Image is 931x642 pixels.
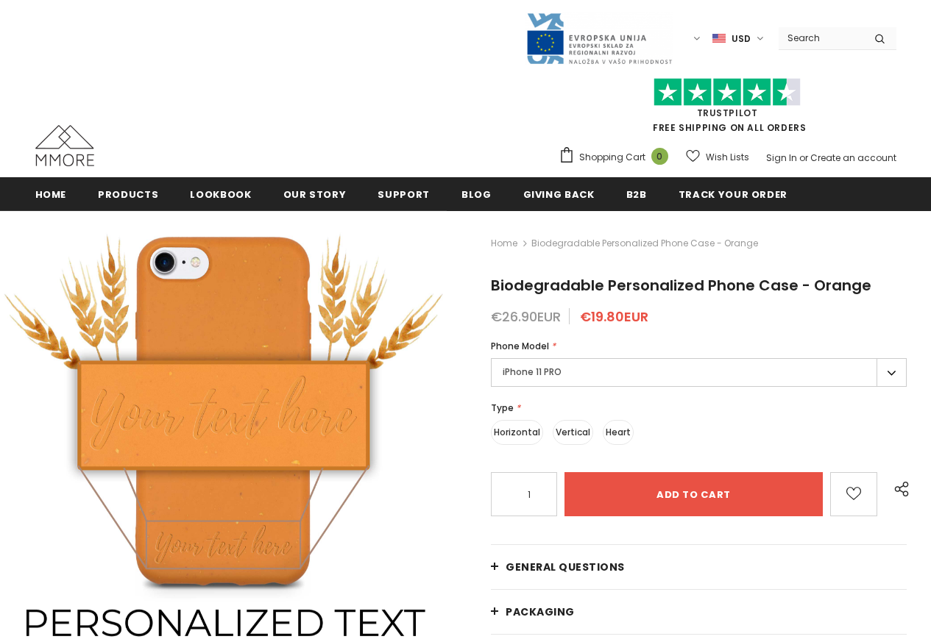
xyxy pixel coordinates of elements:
[697,107,758,119] a: Trustpilot
[35,188,67,201] span: Home
[651,148,668,165] span: 0
[98,188,158,201] span: Products
[378,188,430,201] span: support
[35,125,94,166] img: MMORE Cases
[531,235,758,252] span: Biodegradable Personalized Phone Case - Orange
[491,358,907,387] label: iPhone 11 PRO
[461,177,492,210] a: Blog
[679,188,787,201] span: Track your order
[579,150,645,165] span: Shopping Cart
[491,275,871,296] span: Biodegradable Personalized Phone Case - Orange
[98,177,158,210] a: Products
[378,177,430,210] a: support
[553,420,593,445] label: Vertical
[525,12,673,65] img: Javni Razpis
[686,144,749,170] a: Wish Lists
[461,188,492,201] span: Blog
[564,472,823,516] input: Add to cart
[523,177,595,210] a: Giving back
[732,32,751,46] span: USD
[626,177,647,210] a: B2B
[810,151,896,164] a: Create an account
[491,545,907,589] a: General Questions
[712,32,726,45] img: USD
[706,150,749,165] span: Wish Lists
[506,604,575,619] span: PACKAGING
[799,151,808,164] span: or
[580,307,648,326] span: €19.80EUR
[491,420,543,445] label: Horizontal
[283,188,347,201] span: Our Story
[779,27,863,49] input: Search Site
[491,307,561,326] span: €26.90EUR
[766,151,797,164] a: Sign In
[626,188,647,201] span: B2B
[190,188,251,201] span: Lookbook
[525,32,673,44] a: Javni Razpis
[654,78,801,107] img: Trust Pilot Stars
[491,340,549,352] span: Phone Model
[283,177,347,210] a: Our Story
[491,235,517,252] a: Home
[679,177,787,210] a: Track your order
[506,560,625,574] span: General Questions
[491,590,907,634] a: PACKAGING
[523,188,595,201] span: Giving back
[491,402,514,414] span: Type
[603,420,634,445] label: Heart
[559,85,896,134] span: FREE SHIPPING ON ALL ORDERS
[190,177,251,210] a: Lookbook
[35,177,67,210] a: Home
[559,146,676,168] a: Shopping Cart 0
